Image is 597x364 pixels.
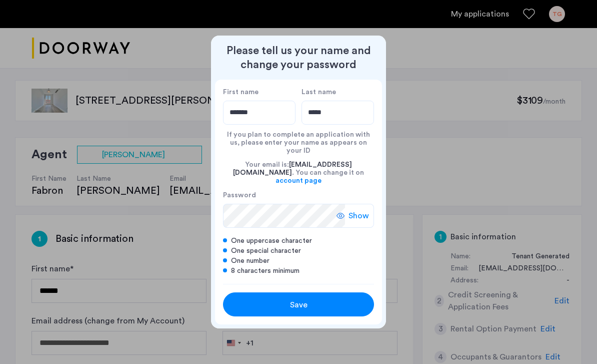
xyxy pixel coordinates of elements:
[290,299,307,311] span: Save
[223,155,374,191] div: Your email is: . You can change it on
[223,256,374,266] div: One number
[223,246,374,256] div: One special character
[348,210,369,222] span: Show
[215,44,382,72] h2: Please tell us your name and change your password
[223,266,374,276] div: 8 characters minimum
[233,161,352,176] span: [EMAIL_ADDRESS][DOMAIN_NAME]
[223,292,374,316] button: button
[275,177,321,185] a: account page
[223,236,374,246] div: One uppercase character
[223,88,295,97] label: First name
[223,191,345,200] label: Password
[301,88,374,97] label: Last name
[223,125,374,155] div: If you plan to complete an application with us, please enter your name as appears on your ID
